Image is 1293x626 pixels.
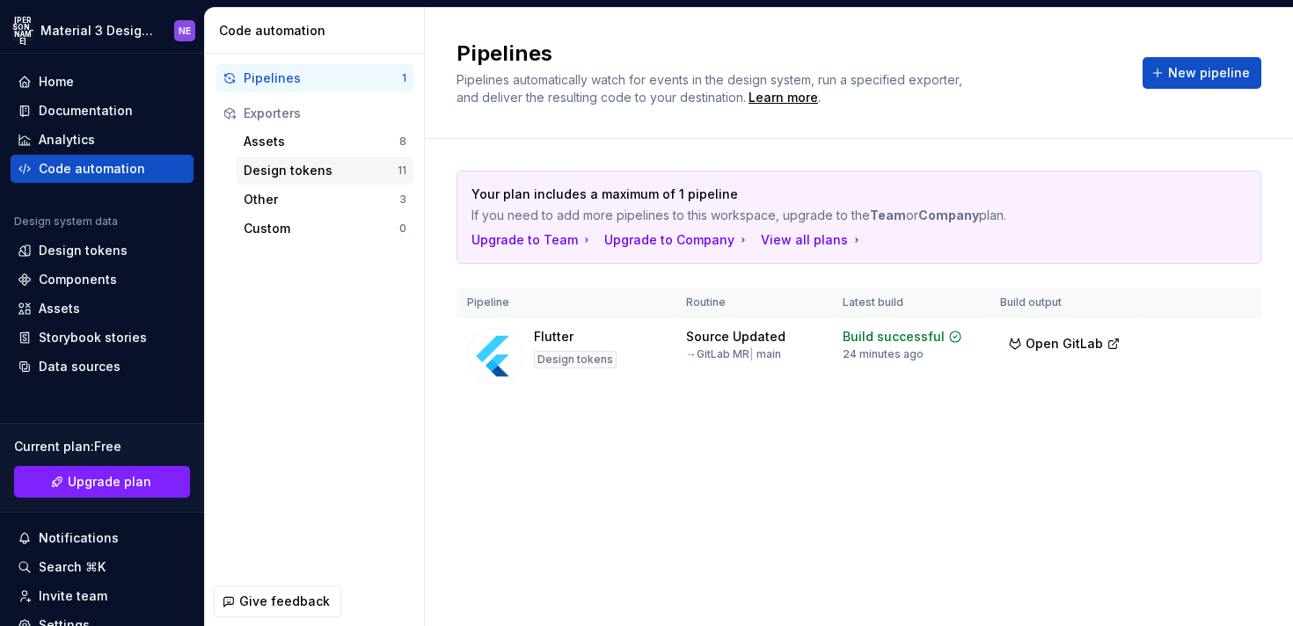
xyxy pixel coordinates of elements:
div: 8 [399,135,406,149]
div: Code automation [39,160,145,178]
button: New pipeline [1143,57,1261,89]
button: View all plans [761,231,864,249]
div: Storybook stories [39,329,147,346]
a: Invite team [11,582,194,610]
div: Design tokens [244,162,398,179]
div: NE [179,24,191,38]
div: [PERSON_NAME] [12,20,33,41]
button: Notifications [11,524,194,552]
span: Upgrade plan [68,473,151,491]
a: Documentation [11,97,194,125]
a: Assets [11,295,194,323]
a: Design tokens [11,237,194,265]
button: Custom0 [237,215,413,243]
div: 3 [399,193,406,207]
div: Material 3 Design Kit (JaB-Updated) [40,22,153,40]
div: Code automation [219,22,417,40]
button: Design tokens11 [237,156,413,185]
div: Components [39,271,117,288]
div: Source Updated [686,328,785,346]
button: Search ⌘K [11,553,194,581]
div: Design tokens [534,351,617,368]
div: 1 [402,71,406,85]
div: Assets [39,300,80,317]
th: Latest build [832,288,990,317]
button: Upgrade to Team [471,231,594,249]
div: Data sources [39,358,121,375]
strong: Company [918,207,979,222]
div: Design tokens [39,242,128,259]
a: Home [11,68,194,96]
div: Notifications [39,529,119,547]
div: → GitLab MR main [686,347,781,361]
a: Data sources [11,353,194,381]
a: Learn more [749,89,818,106]
button: Upgrade to Company [604,231,750,249]
a: Storybook stories [11,324,194,352]
a: Analytics [11,126,194,154]
th: Pipeline [457,288,676,317]
div: Exporters [244,105,406,122]
span: | [749,347,754,360]
div: Flutter [534,328,573,346]
button: Other3 [237,186,413,214]
a: Components [11,266,194,294]
div: Assets [244,133,399,150]
button: Pipelines1 [215,64,413,92]
div: Invite team [39,587,107,605]
div: Home [39,73,74,91]
button: Assets8 [237,127,413,156]
button: Open GitLab [1000,328,1129,360]
p: Your plan includes a maximum of 1 pipeline [471,186,1123,203]
div: Search ⌘K [39,558,106,576]
a: Open GitLab [1000,338,1129,353]
div: 24 minutes ago [843,347,924,361]
div: Build successful [843,328,945,346]
strong: Team [870,207,906,222]
span: New pipeline [1168,64,1250,82]
span: Open GitLab [1026,335,1103,353]
div: 11 [398,164,406,178]
span: Pipelines automatically watch for events in the design system, run a specified exporter, and deli... [457,72,966,105]
div: Custom [244,220,399,237]
div: Design system data [14,215,118,229]
th: Build output [990,288,1141,317]
div: Other [244,191,399,208]
div: Current plan : Free [14,438,190,455]
h2: Pipelines [457,40,1121,68]
a: Code automation [11,155,194,183]
p: If you need to add more pipelines to this workspace, upgrade to the or plan. [471,207,1123,224]
span: Give feedback [239,593,330,610]
div: Documentation [39,102,133,120]
a: Upgrade plan [14,466,190,498]
div: Pipelines [244,69,402,87]
div: 0 [399,222,406,236]
button: Give feedback [214,586,341,617]
div: Analytics [39,131,95,149]
button: [PERSON_NAME]Material 3 Design Kit (JaB-Updated)NE [4,11,201,49]
th: Routine [676,288,832,317]
span: . [746,91,821,105]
